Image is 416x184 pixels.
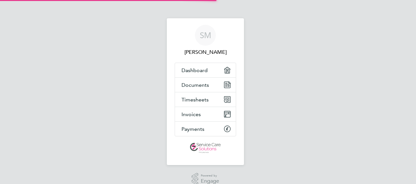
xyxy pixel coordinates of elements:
[182,111,201,117] span: Invoices
[201,178,219,184] span: Engage
[175,122,236,136] a: Payments
[175,92,236,107] a: Timesheets
[182,126,204,132] span: Payments
[167,18,244,165] nav: Main navigation
[175,25,236,56] a: SM[PERSON_NAME]
[182,67,208,73] span: Dashboard
[200,31,211,39] span: SM
[175,78,236,92] a: Documents
[201,173,219,178] span: Powered by
[175,143,236,153] a: Go to home page
[175,107,236,121] a: Invoices
[182,97,209,103] span: Timesheets
[182,82,209,88] span: Documents
[175,63,236,77] a: Dashboard
[190,143,221,153] img: servicecare-logo-retina.png
[175,48,236,56] span: Sonja Marzouki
